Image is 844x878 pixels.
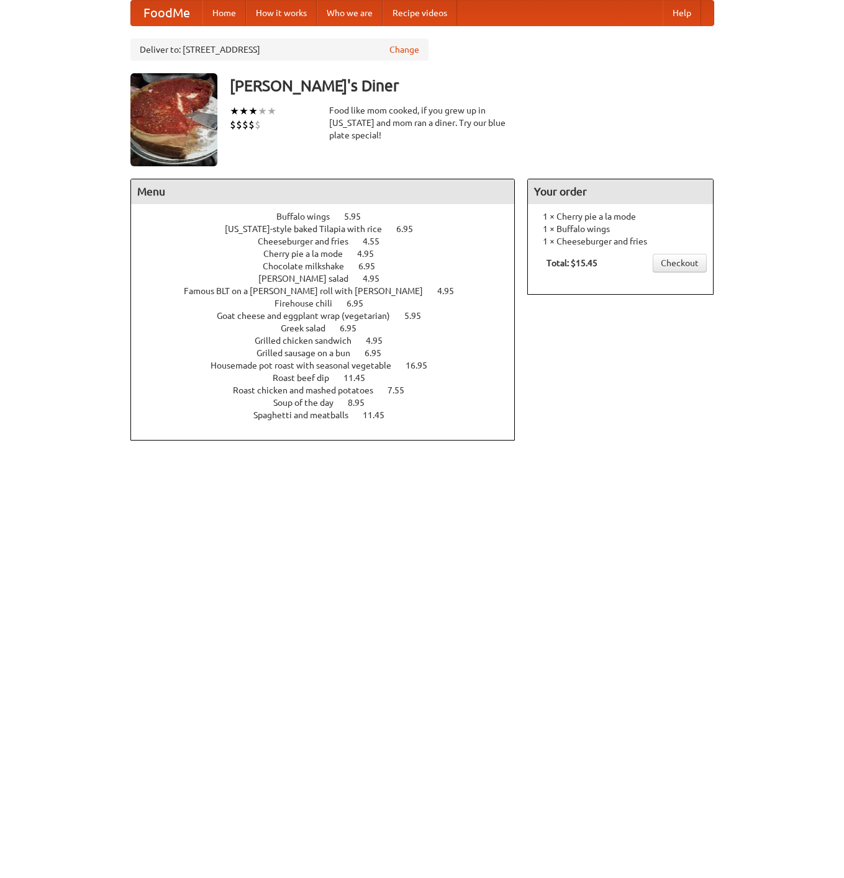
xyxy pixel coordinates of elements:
li: ★ [248,104,258,118]
a: Grilled sausage on a bun 6.95 [256,348,404,358]
li: $ [248,118,255,132]
span: 4.95 [363,274,392,284]
span: 6.95 [365,348,394,358]
span: Greek salad [281,323,338,333]
span: 8.95 [348,398,377,408]
span: Buffalo wings [276,212,342,222]
a: Firehouse chili 6.95 [275,298,386,308]
li: $ [236,118,242,132]
li: ★ [267,104,276,118]
span: Famous BLT on a [PERSON_NAME] roll with [PERSON_NAME] [184,286,435,296]
a: FoodMe [131,1,202,25]
span: Spaghetti and meatballs [253,410,361,420]
a: Buffalo wings 5.95 [276,212,384,222]
a: Cherry pie a la mode 4.95 [263,249,397,259]
a: [PERSON_NAME] salad 4.95 [258,274,402,284]
span: Cheeseburger and fries [258,236,361,246]
a: Cheeseburger and fries 4.55 [258,236,402,246]
span: Cherry pie a la mode [263,249,355,259]
span: 6.95 [347,298,376,308]
a: Recipe videos [383,1,457,25]
a: Famous BLT on a [PERSON_NAME] roll with [PERSON_NAME] 4.95 [184,286,477,296]
span: 5.95 [404,311,433,321]
span: 16.95 [406,361,440,370]
a: Soup of the day 8.95 [273,398,388,408]
span: Firehouse chili [275,298,345,308]
span: Chocolate milkshake [263,261,356,271]
span: 4.55 [363,236,392,246]
span: [PERSON_NAME] salad [258,274,361,284]
h3: [PERSON_NAME]'s Diner [230,73,714,98]
span: Soup of the day [273,398,346,408]
span: 5.95 [344,212,373,222]
li: 1 × Cheeseburger and fries [534,235,707,248]
span: 4.95 [357,249,386,259]
a: [US_STATE]-style baked Tilapia with rice 6.95 [225,224,436,234]
span: Housemade pot roast with seasonal vegetable [211,361,404,370]
a: Greek salad 6.95 [281,323,379,333]
span: 11.45 [343,373,378,383]
h4: Menu [131,179,515,204]
a: Change [389,43,419,56]
li: ★ [230,104,239,118]
a: Help [663,1,701,25]
a: Chocolate milkshake 6.95 [263,261,398,271]
h4: Your order [528,179,713,204]
div: Food like mom cooked, if you grew up in [US_STATE] and mom ran a diner. Try our blue plate special! [329,104,515,141]
span: 6.95 [396,224,425,234]
li: ★ [258,104,267,118]
li: $ [255,118,261,132]
span: Roast chicken and mashed potatoes [233,385,386,395]
a: Home [202,1,246,25]
span: 4.95 [366,336,395,346]
li: $ [242,118,248,132]
a: Roast beef dip 11.45 [273,373,388,383]
li: 1 × Cherry pie a la mode [534,210,707,223]
span: 11.45 [363,410,397,420]
li: $ [230,118,236,132]
li: 1 × Buffalo wings [534,223,707,235]
a: Housemade pot roast with seasonal vegetable 16.95 [211,361,450,370]
a: Who we are [317,1,383,25]
span: 6.95 [340,323,369,333]
a: Goat cheese and eggplant wrap (vegetarian) 5.95 [217,311,444,321]
a: Checkout [653,254,707,272]
a: Spaghetti and meatballs 11.45 [253,410,407,420]
b: Total: $15.45 [547,258,597,268]
span: 6.95 [358,261,388,271]
span: Roast beef dip [273,373,342,383]
li: ★ [239,104,248,118]
img: angular.jpg [130,73,217,166]
span: Grilled sausage on a bun [256,348,363,358]
span: Grilled chicken sandwich [255,336,364,346]
div: Deliver to: [STREET_ADDRESS] [130,38,429,61]
a: How it works [246,1,317,25]
span: Goat cheese and eggplant wrap (vegetarian) [217,311,402,321]
span: 4.95 [437,286,466,296]
a: Roast chicken and mashed potatoes 7.55 [233,385,427,395]
span: 7.55 [388,385,417,395]
a: Grilled chicken sandwich 4.95 [255,336,406,346]
span: [US_STATE]-style baked Tilapia with rice [225,224,394,234]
